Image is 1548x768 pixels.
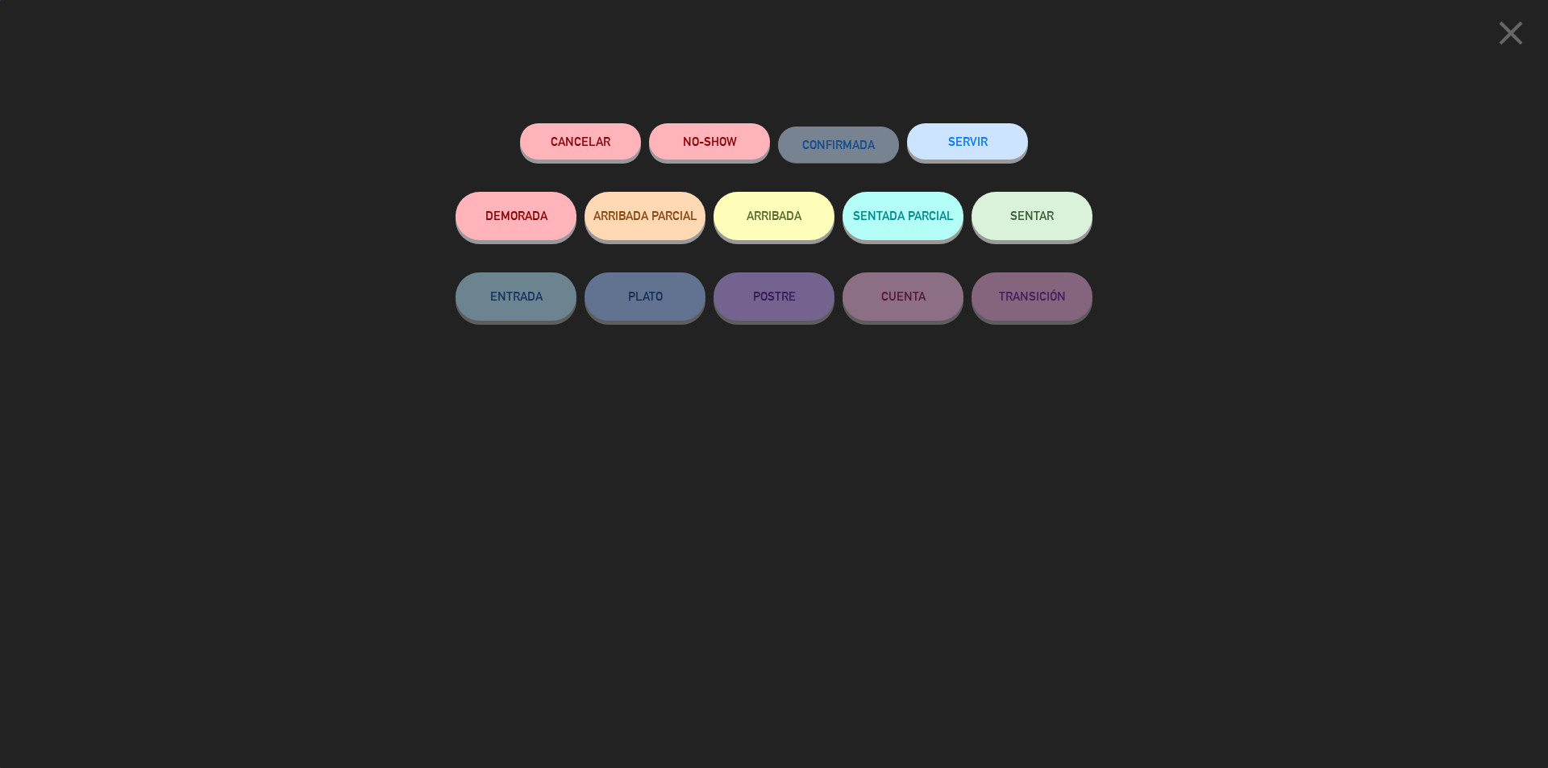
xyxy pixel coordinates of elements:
button: ARRIBADA [714,192,834,240]
i: close [1491,13,1531,53]
button: ENTRADA [456,272,576,321]
button: NO-SHOW [649,123,770,160]
button: CUENTA [843,272,963,321]
button: Cancelar [520,123,641,160]
button: SERVIR [907,123,1028,160]
button: POSTRE [714,272,834,321]
button: SENTADA PARCIAL [843,192,963,240]
button: PLATO [585,272,705,321]
button: ARRIBADA PARCIAL [585,192,705,240]
span: ARRIBADA PARCIAL [593,209,697,222]
button: SENTAR [972,192,1092,240]
span: CONFIRMADA [802,138,875,152]
span: SENTAR [1010,209,1054,222]
button: close [1486,12,1536,60]
button: CONFIRMADA [778,127,899,163]
button: TRANSICIÓN [972,272,1092,321]
button: DEMORADA [456,192,576,240]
